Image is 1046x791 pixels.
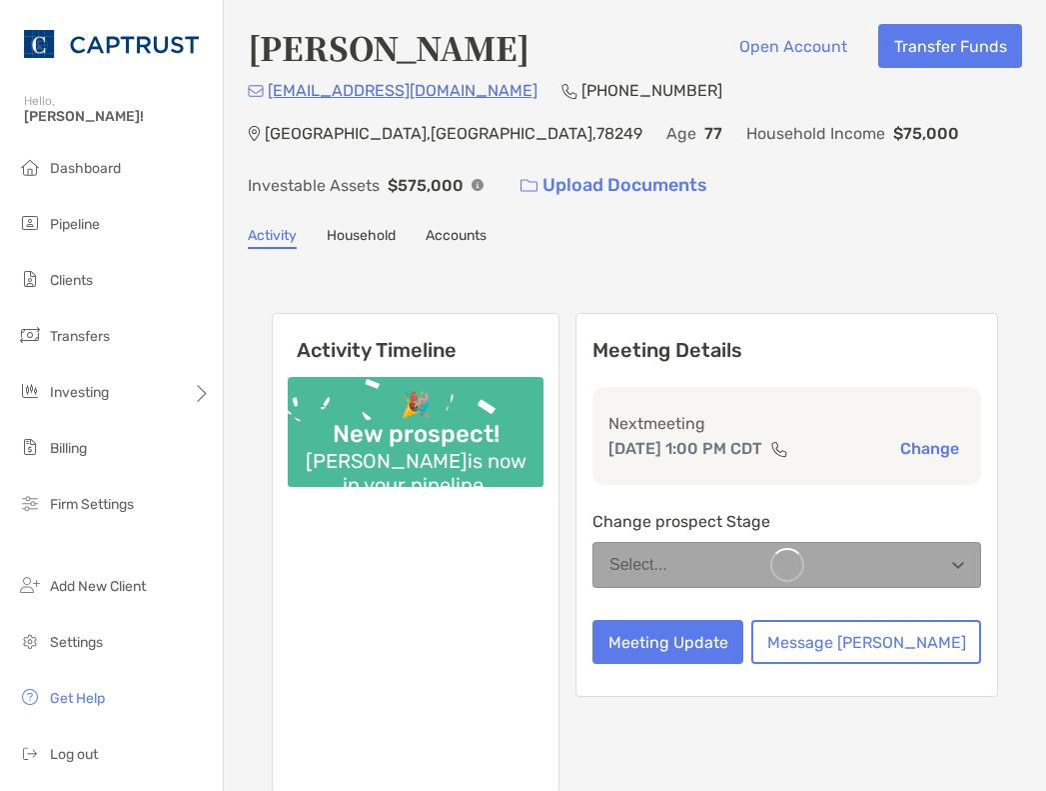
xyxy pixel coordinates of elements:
img: Email Icon [248,85,264,97]
p: Next meeting [608,411,965,436]
img: dashboard icon [18,155,42,179]
img: investing icon [18,379,42,403]
img: get-help icon [18,685,42,709]
p: Change prospect Stage [592,509,981,534]
span: Investing [50,384,109,401]
a: Activity [248,227,297,249]
span: Get Help [50,690,105,707]
a: Accounts [426,227,487,249]
img: CAPTRUST Logo [24,8,199,80]
span: Add New Client [50,578,146,595]
p: Age [666,121,696,146]
a: Household [327,227,396,249]
span: [PERSON_NAME]! [24,108,211,125]
p: [GEOGRAPHIC_DATA] , [GEOGRAPHIC_DATA] , 78249 [265,121,642,146]
img: Phone Icon [561,83,577,99]
span: Pipeline [50,216,100,233]
button: Message [PERSON_NAME] [751,620,981,664]
img: pipeline icon [18,211,42,235]
span: Billing [50,440,87,457]
button: Transfer Funds [878,24,1022,68]
p: $75,000 [893,121,959,146]
span: Settings [50,634,103,651]
img: add_new_client icon [18,573,42,597]
span: Firm Settings [50,496,134,513]
p: [DATE] 1:00 PM CDT [608,436,762,461]
a: Upload Documents [508,164,720,207]
img: clients icon [18,267,42,291]
img: communication type [770,441,788,457]
p: Household Income [746,121,885,146]
button: Change [894,438,965,459]
img: transfers icon [18,323,42,347]
img: logout icon [18,741,42,765]
h4: [PERSON_NAME] [248,24,529,70]
span: Clients [50,272,93,289]
h6: Activity Timeline [273,314,558,362]
img: settings icon [18,629,42,653]
img: firm-settings icon [18,491,42,515]
img: button icon [521,179,537,193]
div: 🎉 [393,391,439,420]
div: [PERSON_NAME] is now in your pipeline. [288,449,543,497]
span: Dashboard [50,160,121,177]
button: Meeting Update [592,620,743,664]
span: Transfers [50,328,110,345]
button: Open Account [723,24,862,68]
p: 77 [704,121,722,146]
p: Meeting Details [592,338,981,363]
img: Location Icon [248,126,261,142]
div: New prospect! [325,420,508,449]
p: [PHONE_NUMBER] [581,78,722,103]
p: Investable Assets [248,173,380,198]
img: Info Icon [472,179,484,191]
p: $575,000 [388,173,464,198]
img: billing icon [18,435,42,459]
p: [EMAIL_ADDRESS][DOMAIN_NAME] [268,78,537,103]
span: Log out [50,746,98,763]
